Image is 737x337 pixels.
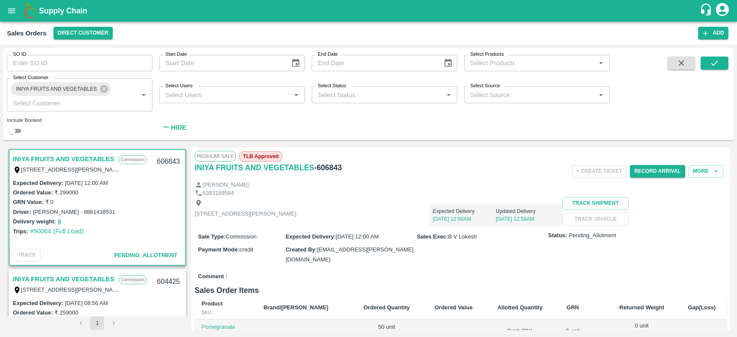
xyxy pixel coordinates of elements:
[7,55,152,71] input: Enter SO ID
[336,233,379,240] span: [DATE] 12:00 AM
[58,217,61,227] button: 0
[569,232,616,240] span: Pending_Allotment
[13,209,31,215] label: Driver:
[119,275,147,284] p: Commission
[65,180,108,186] label: [DATE] 12:00 AM
[39,5,699,17] a: Supply Chain
[13,273,114,285] a: INIYA FRUITS AND VEGETABLES
[285,246,413,262] span: [EMAIL_ADDRESS][PERSON_NAME][DOMAIN_NAME]
[288,55,304,71] button: Choose date
[7,116,152,124] div: Include Booked
[620,304,664,311] b: Returned Weight
[13,74,48,81] label: Select Customer
[312,55,437,71] input: End Date
[497,304,543,311] b: Allotted Quantity
[13,199,44,205] label: GRN Value:
[689,165,723,178] button: More
[496,215,559,223] p: [DATE] 12:58AM
[159,120,189,135] button: Hide
[470,83,500,89] label: Select Source
[434,304,472,311] b: Ordered Value
[22,2,39,19] img: logo
[195,162,314,174] a: INIYA FRUITS AND VEGETABLES
[171,124,186,131] strong: Hide
[13,153,114,165] a: INIYA FRUITS AND VEGETABLES
[13,51,26,58] label: SO ID
[162,89,288,100] input: Select Users
[202,189,234,197] p: 6383189584
[566,304,579,311] b: GRN
[13,189,53,196] label: Ordered Value:
[65,300,108,306] label: [DATE] 08:56 AM
[11,85,102,94] span: INIYA FRUITS AND VEGETABLES
[595,57,607,69] button: Open
[226,233,257,240] span: Commission
[39,6,87,15] b: Supply Chain
[715,2,730,20] div: account of current user
[240,246,253,253] span: credit
[54,27,113,39] button: Select DC
[2,1,22,21] button: open drawer
[90,316,104,330] button: page 1
[467,89,593,100] input: Select Source
[30,228,84,235] a: #90064 (Full Load)
[7,28,47,39] div: Sales Orders
[688,304,715,311] b: Gap(Loss)
[202,300,223,307] b: Product
[364,304,410,311] b: Ordered Quantity
[285,246,317,253] label: Created By :
[21,166,123,173] label: [STREET_ADDRESS][PERSON_NAME]
[202,323,250,331] p: Pomegranate
[9,97,124,108] input: Select Customer
[73,316,122,330] nav: pagination navigation
[195,210,297,218] p: [STREET_ADDRESS][PERSON_NAME]
[11,82,111,96] div: INIYA FRUITS AND VEGETABLES
[13,218,56,225] label: Delivery weight:
[54,189,78,196] label: ₹ 299000
[165,51,187,58] label: Start Date
[198,233,226,240] label: Sale Type :
[195,284,727,296] h6: Sales Order Items
[496,207,559,215] p: Updated Delivery
[159,55,284,71] input: Start Date
[318,83,346,89] label: Select Status
[595,89,607,101] button: Open
[291,89,302,101] button: Open
[165,83,193,89] label: Select Users
[440,55,456,71] button: Choose date
[699,3,715,19] div: customer-support
[314,162,342,174] h6: - 606843
[138,89,149,101] button: Open
[195,151,236,161] span: Regular Sale
[630,165,685,178] button: Record Arrival
[45,199,54,205] label: ₹ 0
[548,232,567,240] label: Status:
[13,300,63,306] label: Expected Delivery :
[314,89,440,100] input: Select Status
[152,152,185,172] div: 606843
[54,309,78,316] label: ₹ 259000
[443,89,454,101] button: Open
[198,246,240,253] label: Payment Mode :
[417,233,448,240] label: Sales Exec :
[114,252,177,258] span: Pending_Allotment
[202,308,250,316] div: SKU
[433,215,496,223] p: [DATE] 12:00AM
[13,180,63,186] label: Expected Delivery :
[33,209,115,215] label: [PERSON_NAME] - 8861438531
[202,181,249,189] p: [PERSON_NAME]
[318,51,338,58] label: End Date
[698,27,728,39] button: Add
[470,51,504,58] label: Select Products
[285,233,335,240] label: Expected Delivery :
[448,233,477,240] span: B V Lokesh
[433,207,496,215] p: Expected Delivery
[198,273,228,281] label: Comment :
[21,286,123,293] label: [STREET_ADDRESS][PERSON_NAME]
[263,304,328,311] b: Brand/[PERSON_NAME]
[119,155,147,164] p: Commission
[13,228,28,235] label: Trips:
[239,151,282,162] span: TLB Approved
[562,197,629,210] button: Track Shipment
